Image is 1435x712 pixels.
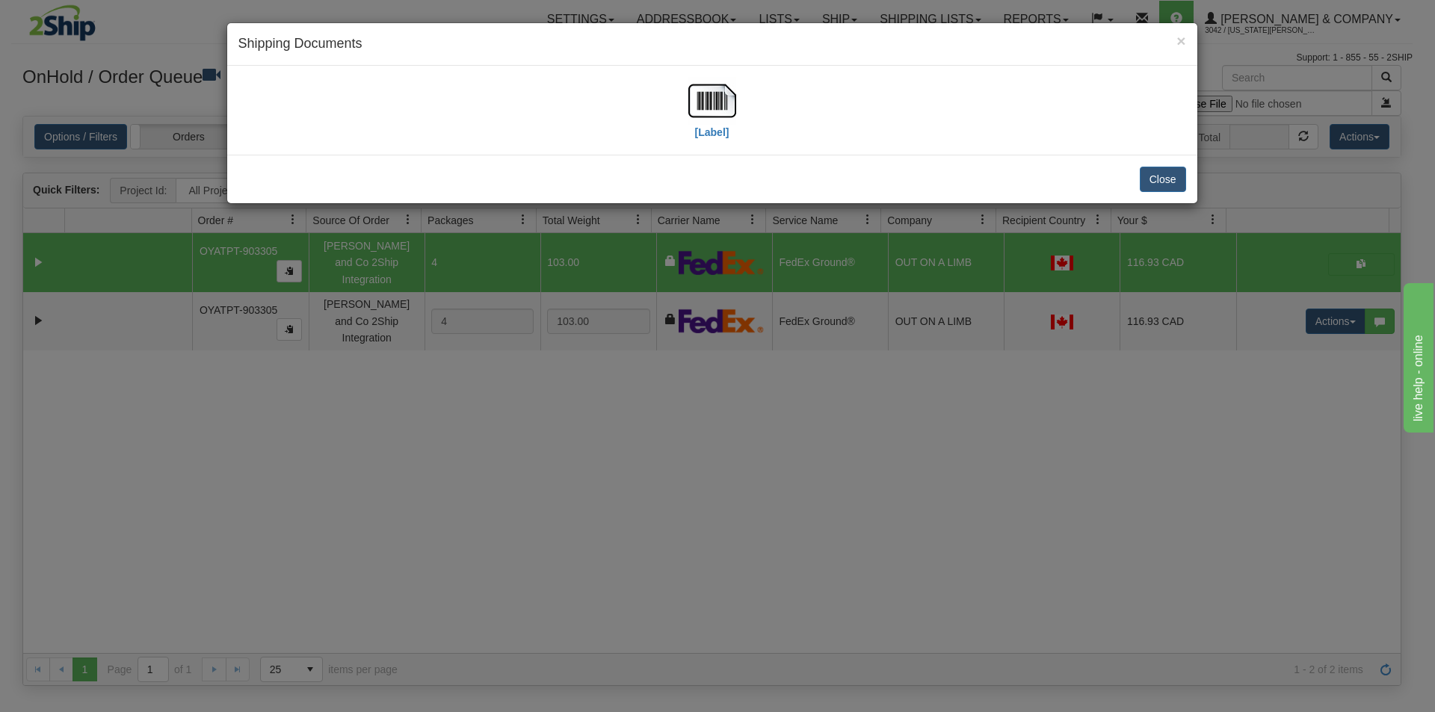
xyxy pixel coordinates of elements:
button: Close [1176,33,1185,49]
button: Close [1140,167,1186,192]
label: [Label] [695,125,729,140]
h4: Shipping Documents [238,34,1186,54]
img: barcode.jpg [688,77,736,125]
span: × [1176,32,1185,49]
iframe: chat widget [1401,279,1434,432]
a: [Label] [688,93,736,137]
div: live help - online [11,9,138,27]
